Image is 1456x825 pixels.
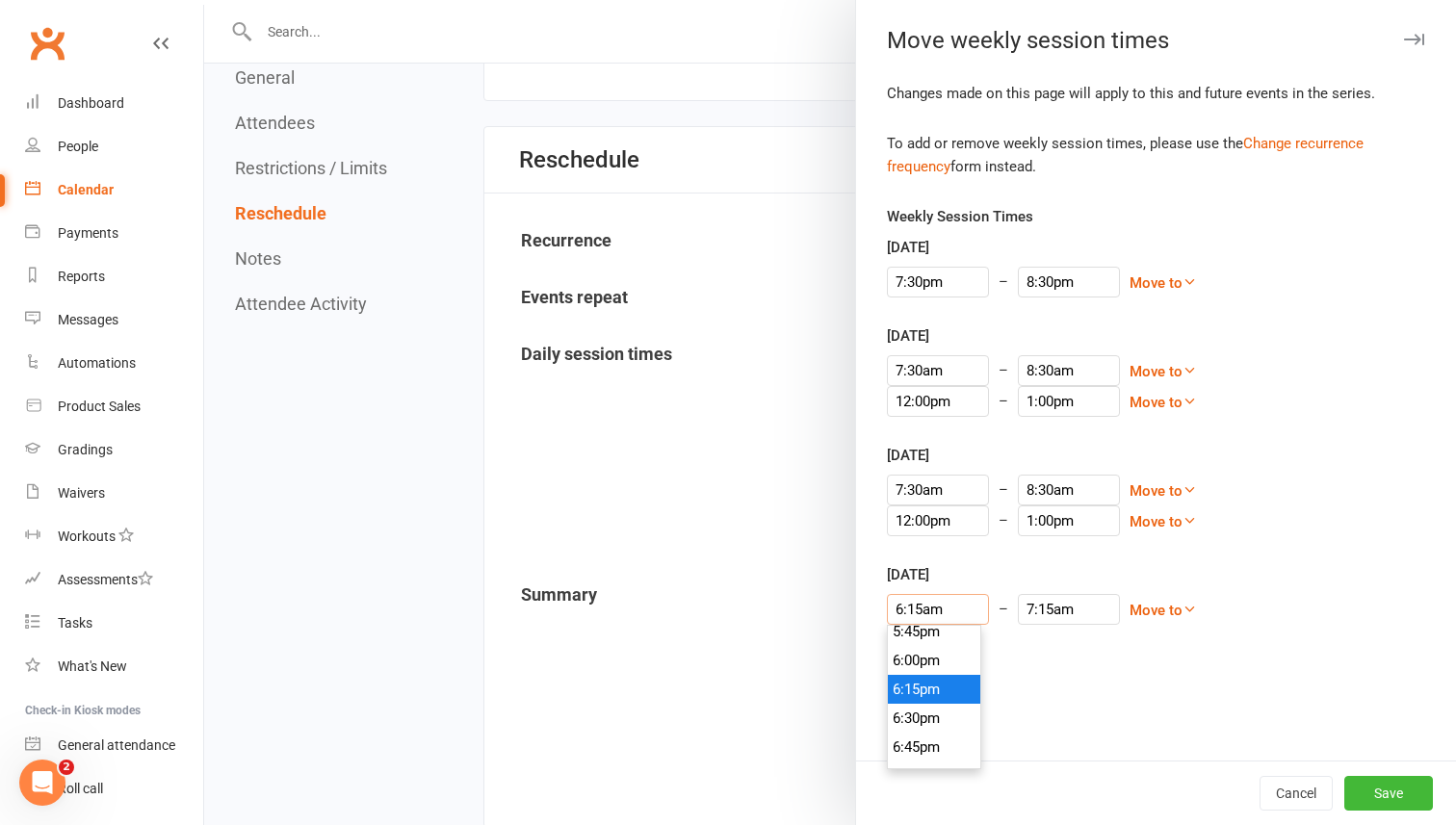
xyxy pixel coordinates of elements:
li: 6:15pm [888,675,980,704]
a: Calendar [25,168,203,212]
span: 2 [59,760,74,775]
div: Reports [58,269,105,284]
li: 7:00pm [888,761,980,790]
div: Assessments [58,572,153,587]
a: Move to [1130,513,1197,530]
label: [DATE] [887,236,929,259]
div: – [999,390,1008,413]
a: Payments [25,212,203,255]
a: Messages [25,298,203,342]
li: 6:30pm [888,704,980,733]
button: Cancel [1260,776,1333,811]
div: – [999,598,1008,621]
div: To add or remove weekly session times, please use the form instead. [887,132,1425,178]
label: [DATE] [887,563,929,586]
a: Dashboard [25,82,203,125]
div: – [999,509,1008,532]
a: Assessments [25,558,203,602]
div: Payments [58,225,118,241]
div: People [58,139,98,154]
div: Messages [58,312,118,327]
a: Reports [25,255,203,298]
a: Gradings [25,428,203,472]
div: Dashboard [58,95,124,111]
a: Move to [1130,394,1197,411]
button: Save [1344,776,1433,811]
a: Workouts [25,515,203,558]
div: – [999,359,1008,382]
label: Weekly Session Times [887,205,1033,228]
a: General attendance kiosk mode [25,724,203,767]
a: Automations [25,342,203,385]
a: Move to [1130,274,1197,292]
div: Gradings [58,442,113,457]
label: [DATE] [887,324,929,348]
div: Automations [58,355,136,371]
li: 6:00pm [888,646,980,675]
a: Move to [1130,602,1197,619]
iframe: Intercom live chat [19,760,65,806]
div: General attendance [58,737,175,753]
a: Move to [1130,482,1197,500]
div: Tasks [58,615,92,631]
a: What's New [25,645,203,688]
label: [DATE] [887,444,929,467]
a: People [25,125,203,168]
div: – [999,478,1008,502]
a: Waivers [25,472,203,515]
li: 6:45pm [888,733,980,761]
div: Product Sales [58,399,141,414]
div: Calendar [58,182,114,197]
div: Changes made on this page will apply to this and future events in the series. [887,82,1425,105]
div: Roll call [58,781,103,796]
div: Waivers [58,485,105,501]
a: Tasks [25,602,203,645]
a: Move to [1130,363,1197,380]
a: Clubworx [23,19,71,67]
a: Roll call [25,767,203,811]
div: Move weekly session times [856,27,1456,54]
a: Product Sales [25,385,203,428]
div: What's New [58,658,127,674]
div: – [999,271,1008,294]
li: 5:45pm [888,617,980,646]
div: Workouts [58,529,116,544]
